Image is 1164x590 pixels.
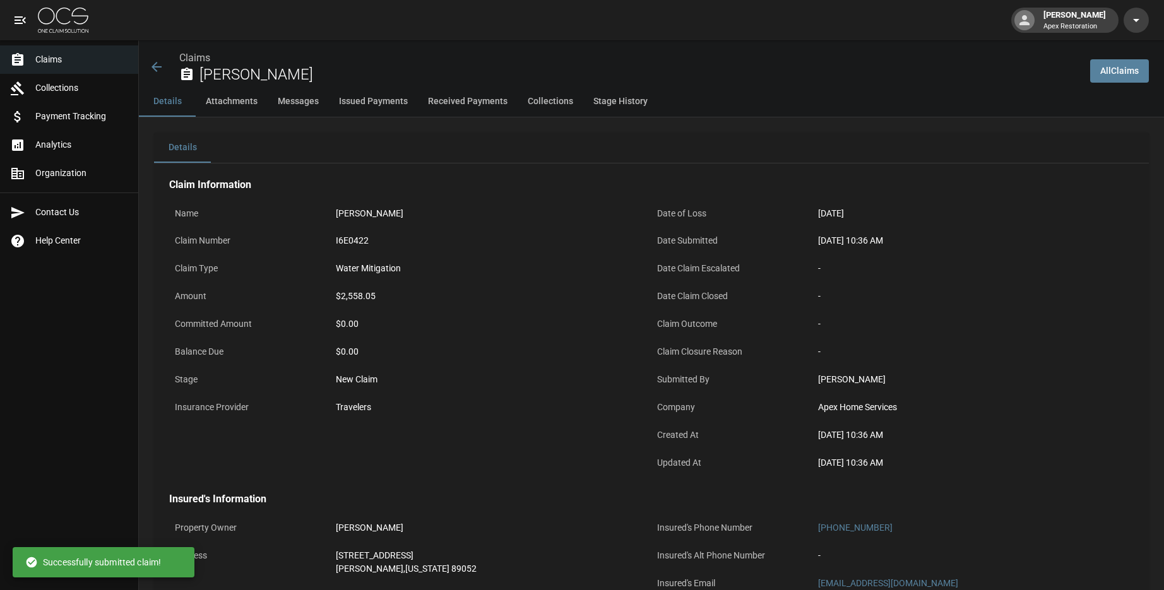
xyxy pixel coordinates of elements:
[651,339,812,364] p: Claim Closure Reason
[336,521,403,534] div: [PERSON_NAME]
[651,284,812,309] p: Date Claim Closed
[169,201,330,226] p: Name
[651,451,812,475] p: Updated At
[651,312,812,336] p: Claim Outcome
[651,367,812,392] p: Submitted By
[518,86,583,117] button: Collections
[154,133,211,163] button: Details
[169,228,330,253] p: Claim Number
[818,373,1128,386] div: [PERSON_NAME]
[336,373,646,386] div: New Claim
[651,543,812,568] p: Insured's Alt Phone Number
[651,395,812,420] p: Company
[818,234,1128,247] div: [DATE] 10:36 AM
[1043,21,1106,32] p: Apex Restoration
[169,179,1134,191] h4: Claim Information
[418,86,518,117] button: Received Payments
[169,256,330,281] p: Claim Type
[651,256,812,281] p: Date Claim Escalated
[169,284,330,309] p: Amount
[336,345,646,358] div: $0.00
[35,81,128,95] span: Collections
[818,522,893,533] a: [PHONE_NUMBER]
[818,207,844,220] div: [DATE]
[818,456,1128,469] div: [DATE] 10:36 AM
[8,8,33,33] button: open drawer
[199,66,1080,84] h2: [PERSON_NAME]
[336,234,369,247] div: I6E0422
[336,562,477,575] div: [PERSON_NAME] , [US_STATE] 89052
[336,549,477,562] div: [STREET_ADDRESS]
[35,234,128,247] span: Help Center
[35,206,128,219] span: Contact Us
[818,317,1128,331] div: -
[651,516,812,540] p: Insured's Phone Number
[1038,9,1111,32] div: [PERSON_NAME]
[169,493,1134,505] h4: Insured's Information
[818,401,1128,414] div: Apex Home Services
[139,86,196,117] button: Details
[154,133,1149,163] div: details tabs
[329,86,418,117] button: Issued Payments
[336,401,371,414] div: Travelers
[268,86,329,117] button: Messages
[169,543,330,568] p: Address
[169,395,330,420] p: Insurance Provider
[139,86,1164,117] div: anchor tabs
[818,290,1128,303] div: -
[336,290,376,303] div: $2,558.05
[35,110,128,123] span: Payment Tracking
[651,228,812,253] p: Date Submitted
[818,262,1128,275] div: -
[818,578,958,588] a: [EMAIL_ADDRESS][DOMAIN_NAME]
[1090,59,1149,83] a: AllClaims
[35,167,128,180] span: Organization
[179,52,210,64] a: Claims
[25,551,161,574] div: Successfully submitted claim!
[818,549,821,562] div: -
[169,516,330,540] p: Property Owner
[169,339,330,364] p: Balance Due
[651,423,812,447] p: Created At
[196,86,268,117] button: Attachments
[336,207,403,220] div: [PERSON_NAME]
[35,138,128,151] span: Analytics
[583,86,658,117] button: Stage History
[179,50,1080,66] nav: breadcrumb
[651,201,812,226] p: Date of Loss
[169,312,330,336] p: Committed Amount
[38,8,88,33] img: ocs-logo-white-transparent.png
[336,262,401,275] div: Water Mitigation
[818,345,1128,358] div: -
[169,367,330,392] p: Stage
[336,317,646,331] div: $0.00
[35,53,128,66] span: Claims
[818,428,1128,442] div: [DATE] 10:36 AM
